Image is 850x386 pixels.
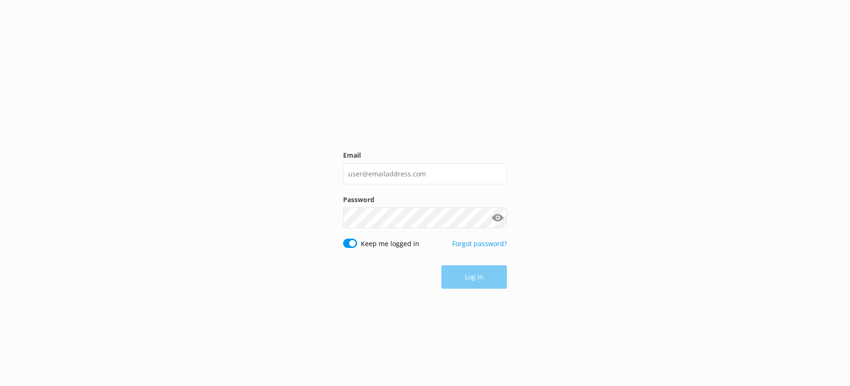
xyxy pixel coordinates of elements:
[488,209,507,227] button: Show password
[343,150,507,160] label: Email
[343,163,507,184] input: user@emailaddress.com
[452,239,507,248] a: Forgot password?
[343,195,507,205] label: Password
[361,239,419,249] label: Keep me logged in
